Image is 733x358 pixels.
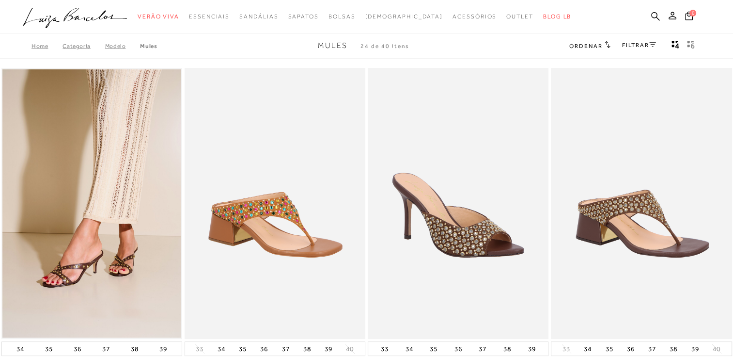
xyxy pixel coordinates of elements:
img: MULE DE DEDO EM COURO COFFE COM APLICAÇÕES E SALTO BLOCO [552,69,731,338]
button: 39 [322,342,335,356]
span: 24 de 40 itens [360,43,409,49]
button: 39 [525,342,538,356]
button: 36 [624,342,638,356]
a: categoryNavScreenReaderText [239,8,278,26]
a: categoryNavScreenReaderText [138,8,179,26]
a: FILTRAR [622,42,656,49]
a: noSubCategoriesText [365,8,443,26]
button: 33 [560,344,573,354]
button: 38 [128,342,141,356]
span: Outlet [506,13,533,20]
img: MULE DE DEDO EM COURO CARAMELO COM APLICAÇÕES E SALTO BLOCO [186,69,364,338]
span: Ordenar [569,43,602,49]
button: 34 [581,342,594,356]
button: 35 [236,342,250,356]
button: 38 [500,342,514,356]
button: 33 [193,344,206,354]
button: 38 [667,342,680,356]
a: Categoria [62,43,105,49]
a: MULE DE DEDO EM COURO COFFE COM APLICAÇÕES E SALTO BLOCO MULE DE DEDO EM COURO COFFE COM APLICAÇÕ... [552,69,731,338]
button: gridText6Desc [684,40,698,52]
button: 0 [682,11,696,24]
button: 35 [602,342,616,356]
button: 36 [452,342,465,356]
span: Verão Viva [138,13,179,20]
button: 37 [476,342,489,356]
button: 37 [645,342,659,356]
button: Mostrar 4 produtos por linha [669,40,682,52]
a: MULE EM COURO COFFEE COM APLICAÇÕES E SALTO FINO MULE EM COURO COFFEE COM APLICAÇÕES E SALTO FINO [369,69,547,338]
button: 36 [257,342,271,356]
a: categoryNavScreenReaderText [328,8,356,26]
a: categoryNavScreenReaderText [506,8,533,26]
a: MULE DE SALTO ALTO EM COURO CAFÉ COM TIRAS E APLICAÇÃO DE ESFERAS MULE DE SALTO ALTO EM COURO CAF... [2,69,181,338]
span: BLOG LB [543,13,571,20]
button: 38 [300,342,314,356]
button: 36 [71,342,84,356]
a: Mules [140,43,157,49]
span: Mules [318,41,347,50]
span: Acessórios [452,13,497,20]
span: 0 [689,10,696,16]
button: 39 [688,342,702,356]
button: 37 [279,342,293,356]
button: 40 [710,344,723,354]
button: 37 [99,342,113,356]
img: MULE DE SALTO ALTO EM COURO CAFÉ COM TIRAS E APLICAÇÃO DE ESFERAS [2,69,181,338]
button: 34 [402,342,416,356]
span: Bolsas [328,13,356,20]
img: MULE EM COURO COFFEE COM APLICAÇÕES E SALTO FINO [369,69,547,338]
a: Modelo [105,43,140,49]
span: Sandálias [239,13,278,20]
button: 34 [14,342,27,356]
a: categoryNavScreenReaderText [452,8,497,26]
button: 34 [215,342,228,356]
button: 35 [427,342,440,356]
button: 33 [378,342,391,356]
button: 39 [156,342,170,356]
a: Home [31,43,62,49]
span: [DEMOGRAPHIC_DATA] [365,13,443,20]
button: 40 [343,344,357,354]
a: BLOG LB [543,8,571,26]
button: 35 [42,342,56,356]
a: categoryNavScreenReaderText [288,8,318,26]
span: Essenciais [189,13,230,20]
span: Sapatos [288,13,318,20]
a: MULE DE DEDO EM COURO CARAMELO COM APLICAÇÕES E SALTO BLOCO MULE DE DEDO EM COURO CARAMELO COM AP... [186,69,364,338]
a: categoryNavScreenReaderText [189,8,230,26]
